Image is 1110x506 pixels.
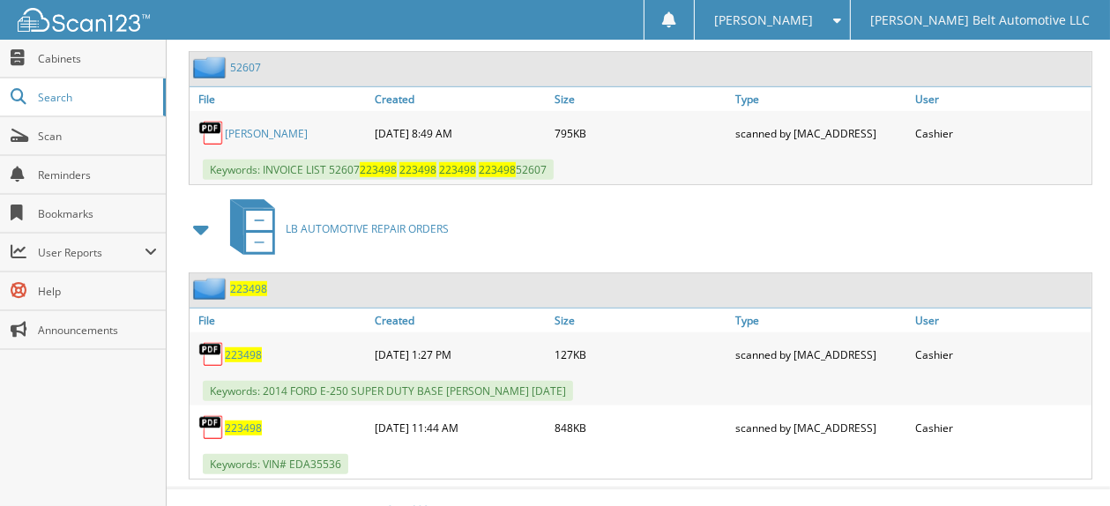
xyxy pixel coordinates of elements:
[193,278,230,300] img: folder2.png
[203,381,573,401] span: Keywords: 2014 FORD E-250 SUPER DUTY BASE [PERSON_NAME] [DATE]
[230,60,261,75] a: 52607
[1022,421,1110,506] iframe: Chat Widget
[203,454,348,474] span: Keywords: VIN# EDA35536
[38,90,154,105] span: Search
[550,87,731,111] a: Size
[230,281,267,296] a: 223498
[731,337,912,372] div: scanned by [MAC_ADDRESS]
[38,245,145,260] span: User Reports
[731,410,912,445] div: scanned by [MAC_ADDRESS]
[911,309,1091,332] a: User
[38,167,157,182] span: Reminders
[370,410,551,445] div: [DATE] 11:44 AM
[911,410,1091,445] div: Cashier
[38,284,157,299] span: Help
[225,347,262,362] a: 223498
[225,126,308,141] a: [PERSON_NAME]
[360,162,397,177] span: 223498
[18,8,150,32] img: scan123-logo-white.svg
[731,309,912,332] a: Type
[479,162,516,177] span: 223498
[193,56,230,78] img: folder2.png
[870,15,1090,26] span: [PERSON_NAME] Belt Automotive LLC
[225,420,262,435] a: 223498
[38,206,157,221] span: Bookmarks
[550,410,731,445] div: 848KB
[198,120,225,146] img: PDF.png
[38,51,157,66] span: Cabinets
[38,129,157,144] span: Scan
[220,194,449,264] a: LB AUTOMOTIVE REPAIR ORDERS
[198,414,225,441] img: PDF.png
[550,309,731,332] a: Size
[190,309,370,332] a: File
[714,15,813,26] span: [PERSON_NAME]
[731,115,912,151] div: scanned by [MAC_ADDRESS]
[911,87,1091,111] a: User
[399,162,436,177] span: 223498
[38,323,157,338] span: Announcements
[911,115,1091,151] div: Cashier
[911,337,1091,372] div: Cashier
[286,221,449,236] span: LB AUTOMOTIVE REPAIR ORDERS
[370,87,551,111] a: Created
[370,115,551,151] div: [DATE] 8:49 AM
[370,309,551,332] a: Created
[198,341,225,368] img: PDF.png
[550,115,731,151] div: 795KB
[190,87,370,111] a: File
[731,87,912,111] a: Type
[203,160,554,180] span: Keywords: INVOICE LIST 52607 52607
[439,162,476,177] span: 223498
[370,337,551,372] div: [DATE] 1:27 PM
[550,337,731,372] div: 127KB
